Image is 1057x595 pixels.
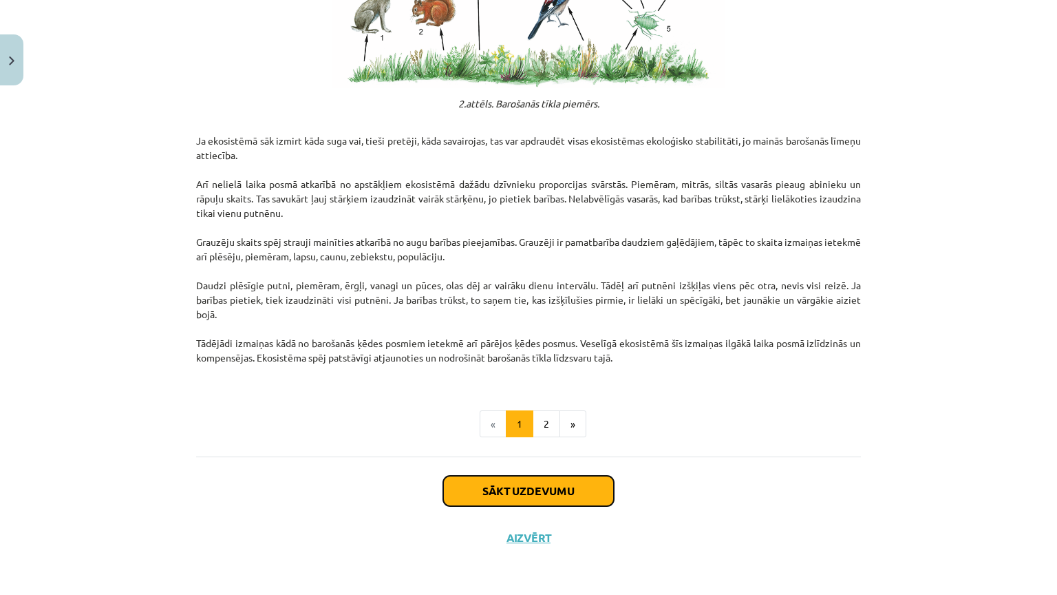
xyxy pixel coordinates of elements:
button: Sākt uzdevumu [443,476,614,506]
em: 2.attēls. Barošanās tīkla piemērs. [458,97,599,109]
img: icon-close-lesson-0947bae3869378f0d4975bcd49f059093ad1ed9edebbc8119c70593378902aed.svg [9,56,14,65]
button: » [559,410,586,438]
button: 2 [533,410,560,438]
button: Aizvērt [502,531,555,545]
p: Ja ekosistēmā sāk izmirt kāda suga vai, tieši pretēji, kāda savairojas, tas var apdraudēt visas e... [196,119,861,379]
button: 1 [506,410,533,438]
nav: Page navigation example [196,410,861,438]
